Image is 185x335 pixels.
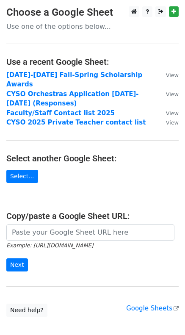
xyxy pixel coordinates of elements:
[6,258,28,271] input: Next
[6,109,115,117] a: Faculty/Staff Contact list 2025
[126,305,179,312] a: Google Sheets
[166,72,179,78] small: View
[157,90,179,98] a: View
[6,57,179,67] h4: Use a recent Google Sheet:
[166,110,179,116] small: View
[157,119,179,126] a: View
[157,109,179,117] a: View
[6,304,47,317] a: Need help?
[6,170,38,183] a: Select...
[6,153,179,163] h4: Select another Google Sheet:
[6,6,179,19] h3: Choose a Google Sheet
[6,22,179,31] p: Use one of the options below...
[157,71,179,79] a: View
[6,71,142,89] a: [DATE]-[DATE] Fall-Spring Scholarship Awards
[6,119,146,126] a: CYSO 2025 Private Teacher contact list
[166,119,179,126] small: View
[166,91,179,97] small: View
[6,90,139,108] a: CYSO Orchestras Application [DATE]-[DATE] (Responses)
[6,224,174,241] input: Paste your Google Sheet URL here
[6,242,93,249] small: Example: [URL][DOMAIN_NAME]
[6,211,179,221] h4: Copy/paste a Google Sheet URL:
